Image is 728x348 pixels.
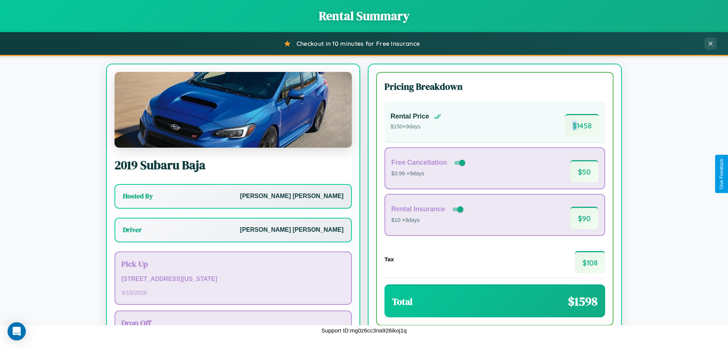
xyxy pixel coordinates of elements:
[391,169,467,179] p: $3.99 × 9 days
[240,225,344,236] p: [PERSON_NAME] [PERSON_NAME]
[565,114,599,136] span: $ 1458
[115,72,352,148] img: Subaru Baja
[297,40,420,47] span: Checkout in 10 minutes for Free Insurance
[121,274,345,285] p: [STREET_ADDRESS][US_STATE]
[121,258,345,269] h3: Pick Up
[570,160,598,183] span: $ 50
[570,207,598,229] span: $ 90
[384,256,394,262] h4: Tax
[391,159,447,167] h4: Free Cancellation
[391,215,465,225] p: $10 × 9 days
[392,295,413,308] h3: Total
[568,293,598,310] span: $ 1598
[115,157,352,173] h2: 2019 Subaru Baja
[391,205,445,213] h4: Rental Insurance
[8,322,26,340] div: Open Intercom Messenger
[321,325,406,336] p: Support ID: mg0z6cc3na926ikoj1q
[575,251,605,273] span: $ 108
[123,192,153,201] h3: Hosted By
[8,8,720,24] h1: Rental Summary
[719,159,724,189] div: Give Feedback
[391,122,441,132] p: $ 150 × 9 days
[123,225,142,234] h3: Driver
[384,80,605,93] h3: Pricing Breakdown
[121,317,345,328] h3: Drop Off
[121,287,345,298] p: 3 / 15 / 2026
[240,191,344,202] p: [PERSON_NAME] [PERSON_NAME]
[391,112,429,120] h4: Rental Price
